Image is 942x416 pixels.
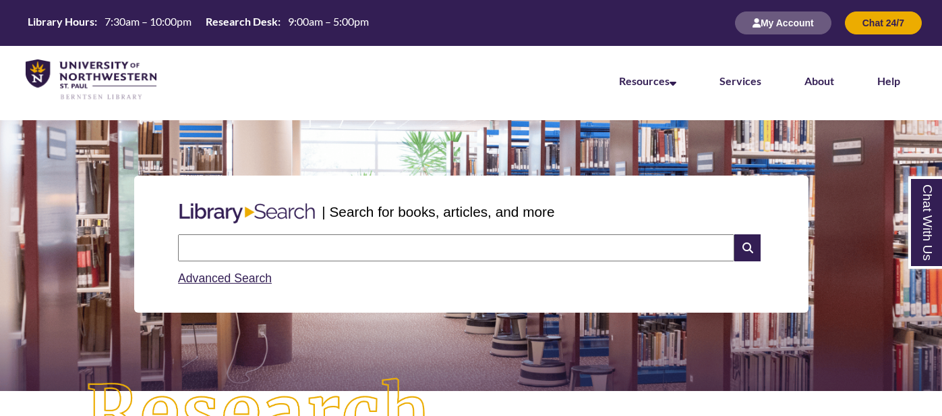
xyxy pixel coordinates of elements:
[22,14,374,31] table: Hours Today
[105,15,192,28] span: 7:30am – 10:00pm
[845,11,922,34] button: Chat 24/7
[288,15,369,28] span: 9:00am – 5:00pm
[173,198,322,229] img: Libary Search
[22,14,99,29] th: Library Hours:
[619,74,676,87] a: Resources
[200,14,283,29] th: Research Desk:
[719,74,761,87] a: Services
[322,201,554,222] p: | Search for books, articles, and more
[26,59,156,101] img: UNWSP Library Logo
[735,11,831,34] button: My Account
[845,17,922,28] a: Chat 24/7
[804,74,834,87] a: About
[22,14,374,32] a: Hours Today
[877,74,900,87] a: Help
[178,271,272,285] a: Advanced Search
[735,17,831,28] a: My Account
[734,234,760,261] i: Search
